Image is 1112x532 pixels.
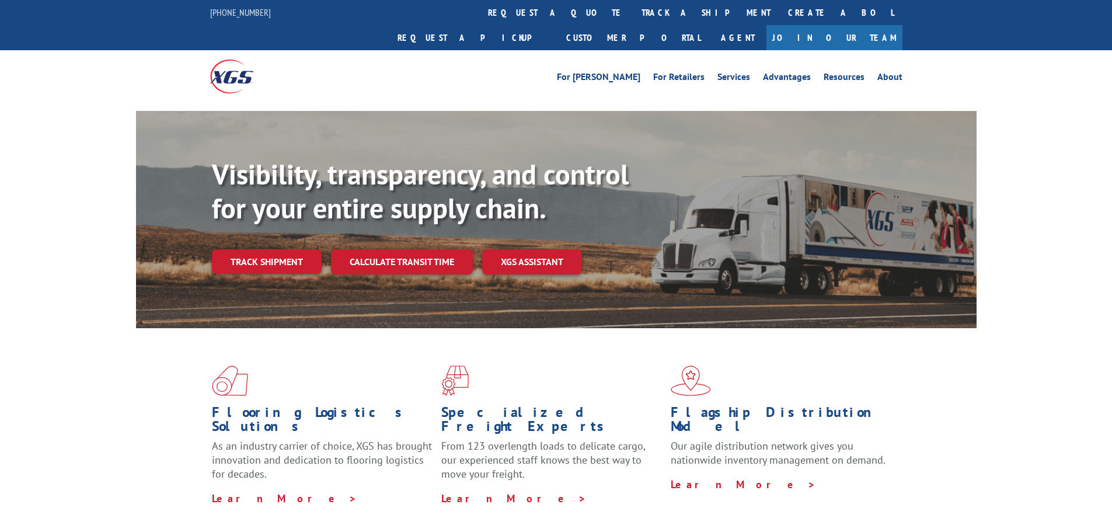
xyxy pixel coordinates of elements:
a: Agent [709,25,766,50]
a: Learn More > [441,492,587,505]
a: About [877,72,902,85]
a: Learn More > [671,478,816,491]
span: Our agile distribution network gives you nationwide inventory management on demand. [671,439,886,467]
a: Resources [824,72,864,85]
b: Visibility, transparency, and control for your entire supply chain. [212,156,629,226]
a: Request a pickup [389,25,557,50]
a: [PHONE_NUMBER] [210,6,271,18]
a: Calculate transit time [331,249,473,274]
h1: Flagship Distribution Model [671,405,891,439]
a: Track shipment [212,249,322,274]
img: xgs-icon-flagship-distribution-model-red [671,366,711,396]
h1: Flooring Logistics Solutions [212,405,433,439]
span: As an industry carrier of choice, XGS has brought innovation and dedication to flooring logistics... [212,439,432,481]
img: xgs-icon-total-supply-chain-intelligence-red [212,366,248,396]
a: Advantages [763,72,811,85]
a: For Retailers [653,72,705,85]
img: xgs-icon-focused-on-flooring-red [441,366,469,396]
a: Customer Portal [557,25,709,50]
p: From 123 overlength loads to delicate cargo, our experienced staff knows the best way to move you... [441,439,662,491]
h1: Specialized Freight Experts [441,405,662,439]
a: Learn More > [212,492,357,505]
a: XGS ASSISTANT [482,249,582,274]
a: For [PERSON_NAME] [557,72,640,85]
a: Services [717,72,750,85]
a: Join Our Team [766,25,902,50]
